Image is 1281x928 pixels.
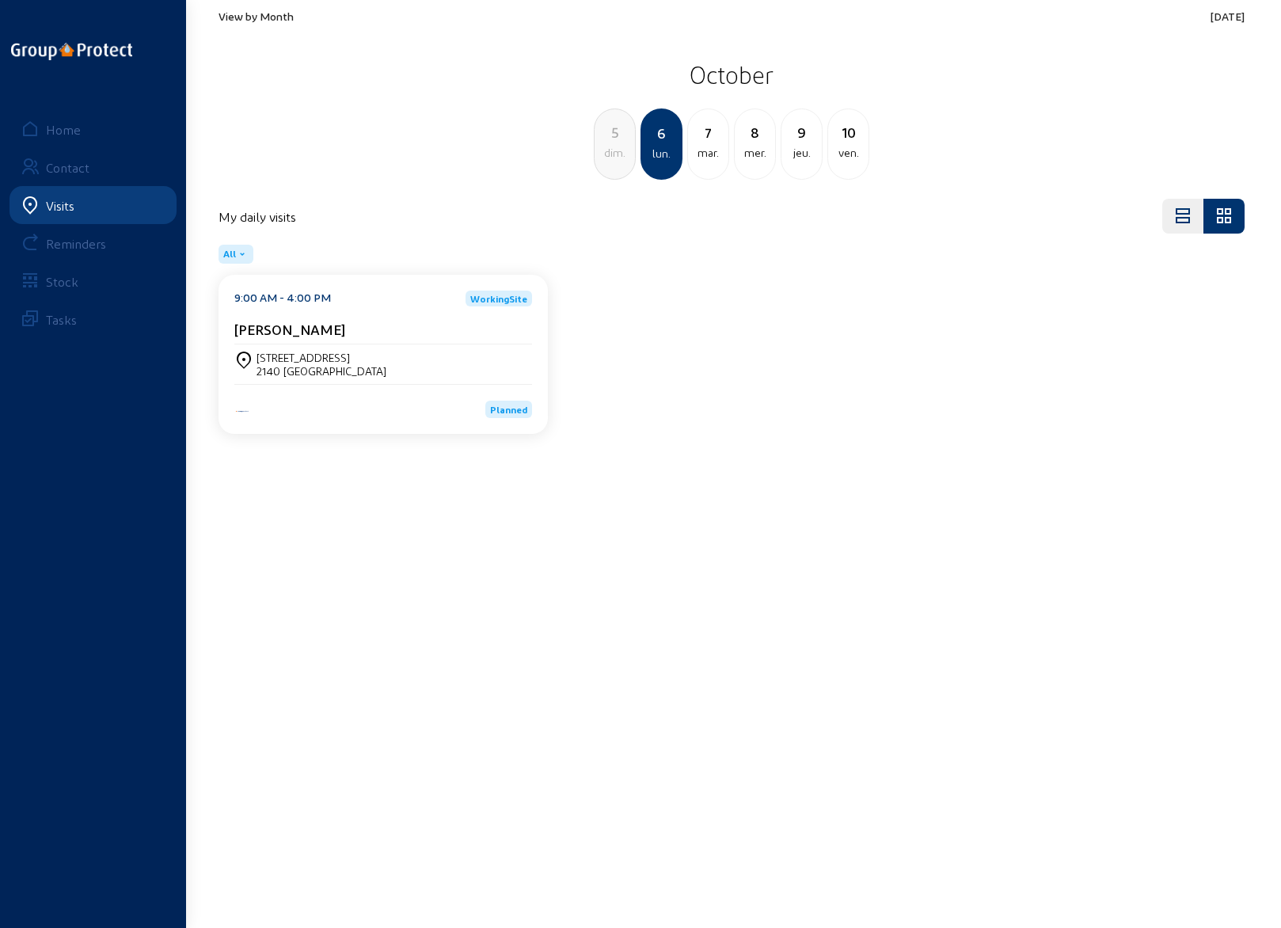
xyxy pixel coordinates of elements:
[10,110,177,148] a: Home
[234,321,345,337] cam-card-title: [PERSON_NAME]
[642,122,681,144] div: 6
[490,404,527,415] span: Planned
[642,144,681,163] div: lun.
[46,122,81,137] div: Home
[828,143,869,162] div: ven.
[10,300,177,338] a: Tasks
[257,364,386,378] div: 2140 [GEOGRAPHIC_DATA]
[46,236,106,251] div: Reminders
[688,143,728,162] div: mar.
[11,43,132,60] img: logo-oneline.png
[10,148,177,186] a: Contact
[595,121,635,143] div: 5
[781,143,822,162] div: jeu.
[234,291,331,306] div: 9:00 AM - 4:00 PM
[688,121,728,143] div: 7
[735,143,775,162] div: mer.
[470,294,527,303] span: WorkingSite
[234,409,250,413] img: Energy Protect HVAC
[46,312,77,327] div: Tasks
[46,160,89,175] div: Contact
[1211,10,1245,23] span: [DATE]
[735,121,775,143] div: 8
[595,143,635,162] div: dim.
[10,224,177,262] a: Reminders
[219,10,294,23] span: View by Month
[828,121,869,143] div: 10
[781,121,822,143] div: 9
[223,248,236,261] span: All
[10,186,177,224] a: Visits
[219,209,296,224] h4: My daily visits
[257,351,386,364] div: [STREET_ADDRESS]
[46,198,74,213] div: Visits
[46,274,78,289] div: Stock
[10,262,177,300] a: Stock
[219,55,1245,94] h2: October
